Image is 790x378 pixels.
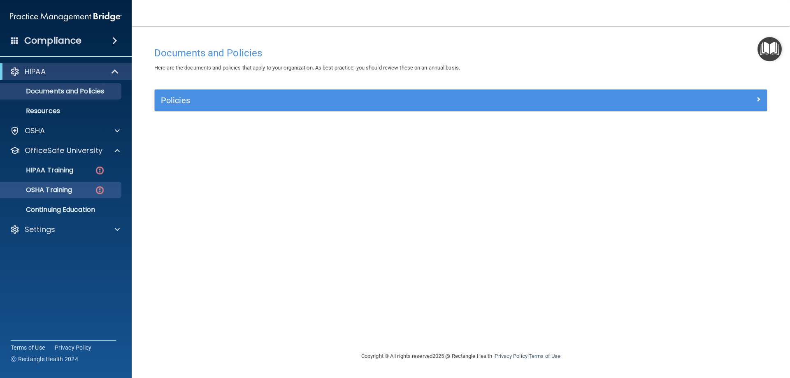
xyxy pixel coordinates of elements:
[10,146,120,155] a: OfficeSafe University
[55,343,92,352] a: Privacy Policy
[757,37,782,61] button: Open Resource Center
[10,126,120,136] a: OSHA
[95,165,105,176] img: danger-circle.6113f641.png
[311,343,611,369] div: Copyright © All rights reserved 2025 @ Rectangle Health | |
[5,166,73,174] p: HIPAA Training
[154,65,460,71] span: Here are the documents and policies that apply to your organization. As best practice, you should...
[5,206,118,214] p: Continuing Education
[25,126,45,136] p: OSHA
[10,67,119,77] a: HIPAA
[161,96,608,105] h5: Policies
[25,67,46,77] p: HIPAA
[529,353,560,359] a: Terms of Use
[24,35,81,46] h4: Compliance
[10,225,120,234] a: Settings
[11,343,45,352] a: Terms of Use
[10,9,122,25] img: PMB logo
[25,225,55,234] p: Settings
[5,87,118,95] p: Documents and Policies
[25,146,102,155] p: OfficeSafe University
[154,48,767,58] h4: Documents and Policies
[5,186,72,194] p: OSHA Training
[5,107,118,115] p: Resources
[95,185,105,195] img: danger-circle.6113f641.png
[495,353,527,359] a: Privacy Policy
[11,355,78,363] span: Ⓒ Rectangle Health 2024
[161,94,761,107] a: Policies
